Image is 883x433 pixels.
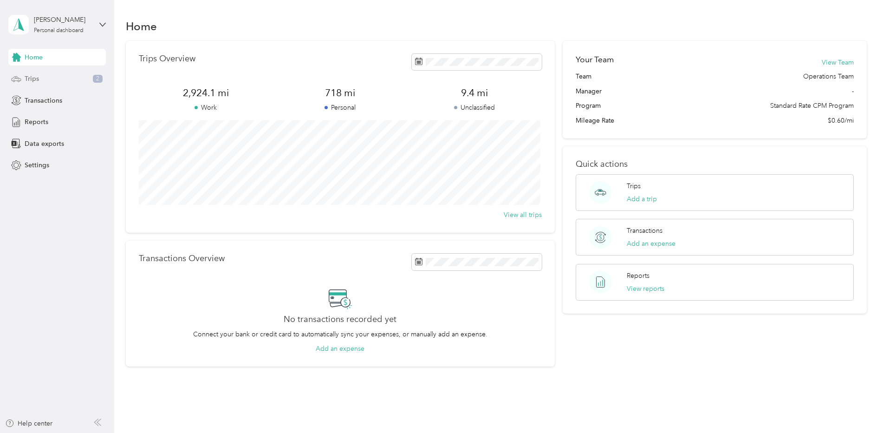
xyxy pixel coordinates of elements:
[126,21,157,31] h1: Home
[852,86,854,96] span: -
[576,159,854,169] p: Quick actions
[504,210,542,220] button: View all trips
[139,54,195,64] p: Trips Overview
[25,96,62,105] span: Transactions
[627,239,675,249] button: Add an expense
[576,72,591,81] span: Team
[831,381,883,433] iframe: Everlance-gr Chat Button Frame
[25,117,48,127] span: Reports
[576,101,601,111] span: Program
[25,139,64,149] span: Data exports
[139,254,225,263] p: Transactions Overview
[284,315,396,324] h2: No transactions recorded yet
[770,101,854,111] span: Standard Rate CPM Program
[627,226,662,236] p: Transactions
[25,160,49,170] span: Settings
[273,103,407,112] p: Personal
[25,74,39,84] span: Trips
[273,86,407,99] span: 718 mi
[576,86,602,96] span: Manager
[803,72,854,81] span: Operations Team
[627,284,664,294] button: View reports
[627,181,641,191] p: Trips
[93,75,103,83] span: 2
[627,271,649,281] p: Reports
[408,86,542,99] span: 9.4 mi
[25,52,43,62] span: Home
[139,103,273,112] p: Work
[316,344,364,354] button: Add an expense
[576,116,614,125] span: Mileage Rate
[408,103,542,112] p: Unclassified
[828,116,854,125] span: $0.60/mi
[627,194,657,204] button: Add a trip
[193,329,487,339] p: Connect your bank or credit card to automatically sync your expenses, or manually add an expense.
[822,58,854,67] button: View Team
[576,54,614,66] h2: Your Team
[34,28,84,33] div: Personal dashboard
[139,86,273,99] span: 2,924.1 mi
[34,15,92,25] div: [PERSON_NAME]
[5,419,52,428] button: Help center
